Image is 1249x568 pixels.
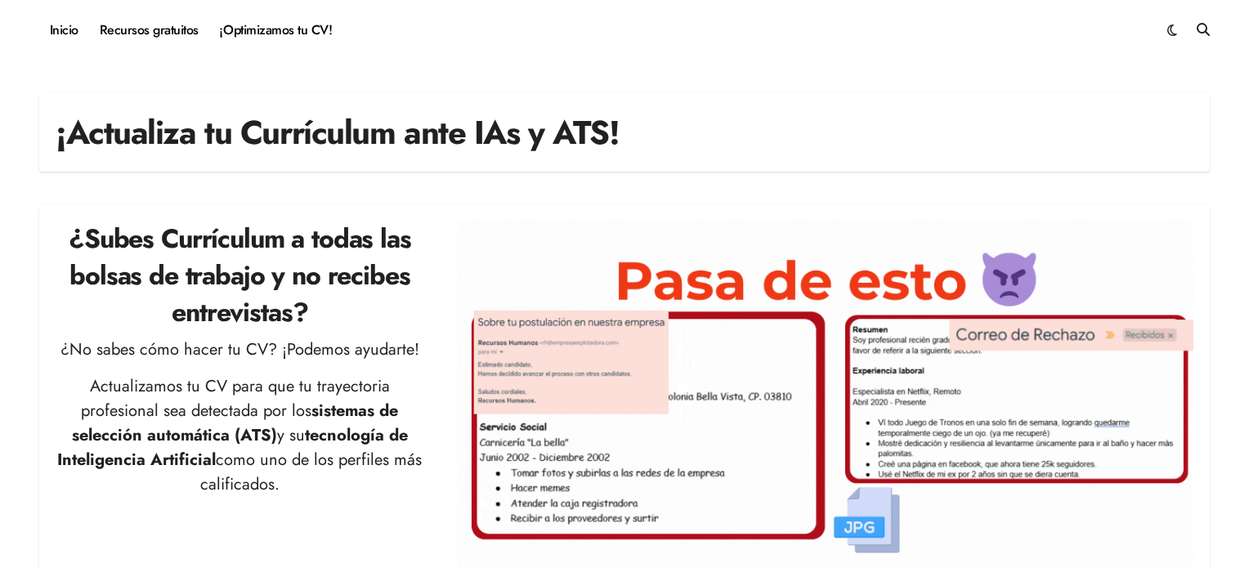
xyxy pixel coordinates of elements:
h1: ¡Actualiza tu Currículum ante IAs y ATS! [56,110,619,155]
a: ¡Optimizamos tu CV! [209,8,342,52]
p: Actualizamos tu CV para que tu trayectoria profesional sea detectada por los y su como uno de los... [56,374,424,497]
h2: ¿Subes Currículum a todas las bolsas de trabajo y no recibes entrevistas? [56,221,424,330]
strong: sistemas de selección automática (ATS) [72,399,399,447]
strong: tecnología de Inteligencia Artificial [57,423,408,472]
a: Recursos gratuitos [89,8,209,52]
p: ¿No sabes cómo hacer tu CV? ¡Podemos ayudarte! [56,338,424,362]
a: Inicio [39,8,89,52]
